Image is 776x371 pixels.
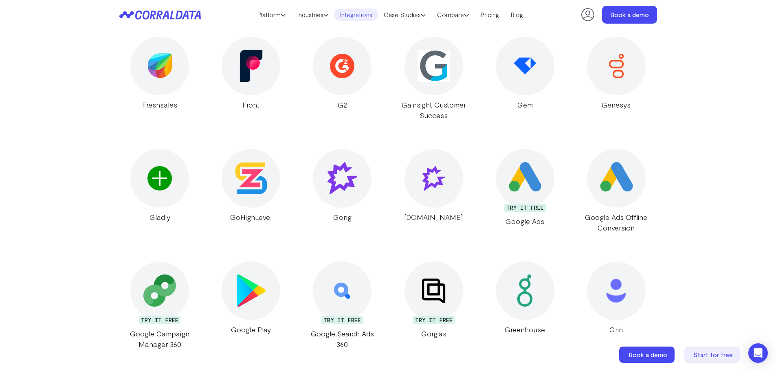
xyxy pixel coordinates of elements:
[211,261,292,349] a: Google Play Google Play
[328,162,357,194] img: Gong
[119,149,200,233] a: Gladly Gladly
[119,99,200,110] div: Freshsales
[302,328,383,349] div: Google Search Ads 360
[509,274,541,307] img: Greenhouse
[609,54,624,78] img: Genesys
[302,37,383,121] a: G2 G2
[291,9,334,21] a: Industries
[119,37,200,121] a: Freshsales Freshsales
[119,212,200,222] div: Gladly
[484,37,565,121] a: Gem Gem
[211,212,292,222] div: GoHighLevel
[509,162,541,194] img: Google Ads
[422,166,446,191] img: Gong.io
[393,328,474,339] div: Gorgias
[504,204,546,212] div: TRY IT FREE
[235,162,267,194] img: GoHighLevel
[393,212,474,222] div: [DOMAIN_NAME]
[484,324,565,335] div: Greenhouse
[302,149,383,233] a: Gong Gong
[321,316,363,324] div: TRY IT FREE
[139,316,180,324] div: TRY IT FREE
[600,162,632,194] img: Google Ads Offline Conversion
[302,212,383,222] div: Gong
[422,279,446,303] img: Gorgias
[629,351,667,358] span: Book a demo
[211,149,292,233] a: GoHighLevel GoHighLevel
[576,261,657,349] a: Grin Grin
[576,149,657,233] a: Google Ads Offline Conversion Google Ads Offline Conversion
[602,6,657,24] a: Book a demo
[330,54,354,78] img: G2
[576,324,657,335] div: Grin
[413,316,455,324] div: TRY IT FREE
[576,99,657,110] div: Genesys
[418,50,450,82] img: Gainsight Customer Success
[619,347,676,363] a: Book a demo
[211,37,292,121] a: Front Front
[393,99,474,121] div: Gainsight Customer Success
[302,261,383,349] a: Google Search Ads 360 TRY IT FREE Google Search Ads 360
[484,99,565,110] div: Gem
[393,149,474,233] a: Gong.io [DOMAIN_NAME]
[119,328,200,349] div: Google Campaign Manager 360
[484,261,565,349] a: Greenhouse Greenhouse
[334,9,378,21] a: Integrations
[119,261,200,349] a: Google Campaign Manager 360 TRY IT FREE Google Campaign Manager 360
[235,274,267,307] img: Google Play
[251,9,291,21] a: Platform
[576,212,657,233] div: Google Ads Offline Conversion
[431,9,475,21] a: Compare
[393,37,474,121] a: Gainsight Customer Success Gainsight Customer Success
[143,274,176,307] img: Google Campaign Manager 360
[693,351,733,358] span: Start for free
[147,53,172,78] img: Freshsales
[748,343,768,363] div: Open Intercom Messenger
[334,283,350,299] img: Google Search Ads 360
[604,278,629,303] img: Grin
[576,37,657,121] a: Genesys Genesys
[512,57,537,75] img: Gem
[393,261,474,349] a: Gorgias TRY IT FREE Gorgias
[378,9,431,21] a: Case Studies
[235,50,267,82] img: Front
[147,166,172,191] img: Gladly
[211,324,292,335] div: Google Play
[302,99,383,110] div: G2
[505,9,529,21] a: Blog
[484,216,565,226] div: Google Ads
[484,149,565,233] a: Google Ads TRY IT FREE Google Ads
[475,9,505,21] a: Pricing
[684,347,741,363] a: Start for free
[211,99,292,110] div: Front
